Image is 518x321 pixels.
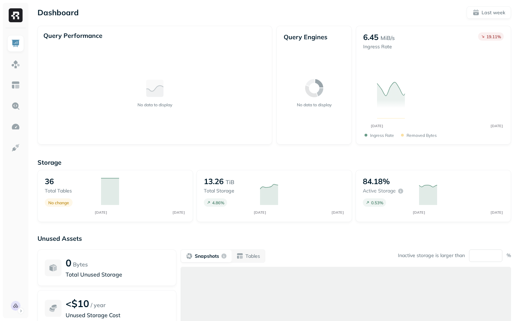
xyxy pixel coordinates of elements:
tspan: [DATE] [254,210,266,214]
p: 4.86 % [212,200,224,205]
img: Dashboard [11,39,20,48]
p: No data to display [297,102,332,107]
tspan: [DATE] [332,210,344,214]
p: Total tables [45,188,94,194]
p: % [507,252,511,259]
tspan: [DATE] [95,210,107,214]
p: / year [91,301,106,309]
p: Ingress Rate [370,133,394,138]
p: No data to display [137,102,172,107]
tspan: [DATE] [173,210,185,214]
img: Assets [11,60,20,69]
p: Snapshots [195,253,219,260]
img: Asset Explorer [11,81,20,90]
p: Active storage [363,188,396,194]
p: Storage [37,158,511,166]
p: Total Unused Storage [66,270,169,279]
tspan: [DATE] [413,210,425,214]
p: 84.18% [363,176,390,186]
p: Inactive storage is larger than [398,252,465,259]
p: Tables [245,253,260,260]
img: Rula [11,301,20,311]
p: Query Engines [284,33,344,41]
p: Total storage [204,188,253,194]
p: 6.45 [363,32,378,42]
p: Unused Storage Cost [66,311,169,319]
p: <$10 [66,297,89,310]
p: 0 [66,257,72,269]
p: MiB/s [381,34,395,42]
img: Optimization [11,122,20,131]
p: Query Performance [43,32,102,40]
p: No change [48,200,69,205]
p: TiB [226,178,234,186]
p: Removed bytes [407,133,437,138]
button: Last week [467,6,511,19]
p: Ingress Rate [363,43,395,50]
p: Dashboard [37,8,79,17]
tspan: [DATE] [371,124,383,128]
tspan: [DATE] [491,124,503,128]
p: Bytes [73,260,88,269]
img: Integrations [11,143,20,152]
tspan: [DATE] [491,210,503,214]
p: 0.53 % [371,200,383,205]
p: 13.26 [204,176,224,186]
img: Ryft [9,8,23,22]
p: Last week [482,9,505,16]
p: Unused Assets [37,234,511,242]
p: 36 [45,176,54,186]
img: Query Explorer [11,101,20,110]
p: 19.11 % [486,34,501,39]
